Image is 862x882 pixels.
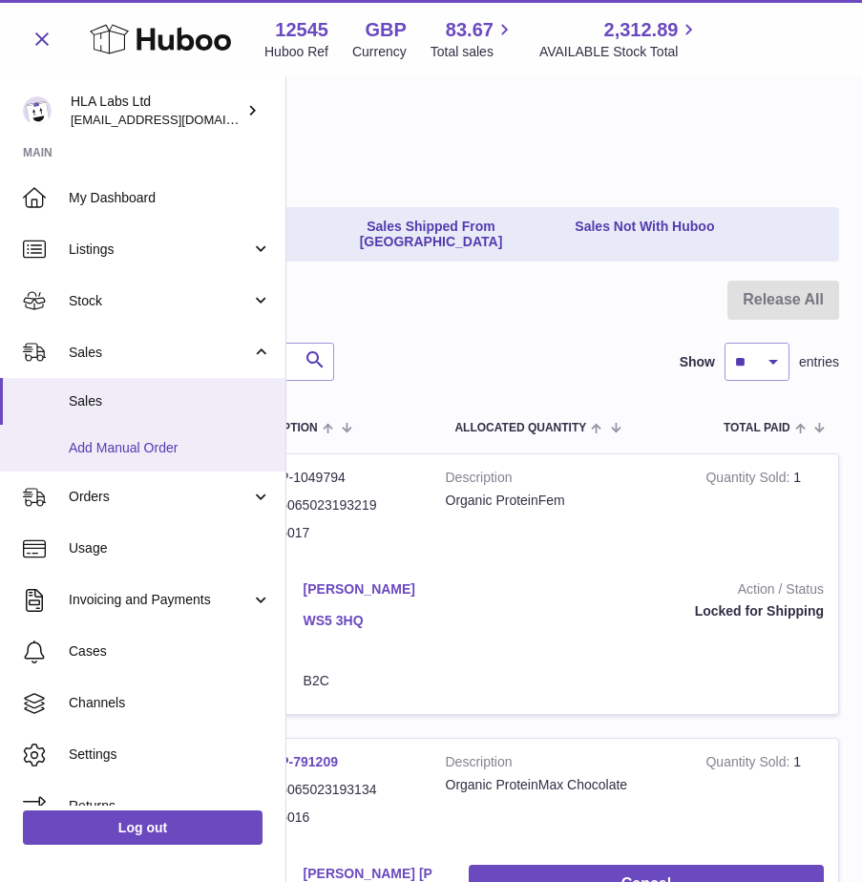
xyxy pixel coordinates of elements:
[469,602,824,620] div: Locked for Shipping
[280,469,416,487] dd: P-1049794
[71,112,281,127] span: [EMAIL_ADDRESS][DOMAIN_NAME]
[365,17,406,43] strong: GBP
[691,454,838,566] td: 1
[23,96,52,125] img: clinton@newgendirect.com
[69,189,271,207] span: My Dashboard
[23,115,839,145] h1: My Huboo - Sales report
[23,810,263,845] a: Log out
[69,642,271,661] span: Cases
[69,241,251,259] span: Listings
[691,739,838,850] td: 1
[280,496,416,514] dd: 5065023193219
[275,17,328,43] strong: 12545
[446,492,678,510] div: Organic ProteinFem
[431,43,515,61] span: Total sales
[69,439,271,457] span: Add Manual Order
[69,694,271,712] span: Channels
[454,422,586,434] span: ALLOCATED Quantity
[280,524,416,542] dd: 5017
[604,17,679,43] span: 2,312.89
[568,211,721,259] a: Sales Not With Huboo
[69,539,271,557] span: Usage
[352,43,407,61] div: Currency
[705,754,793,774] strong: Quantity Sold
[304,612,440,630] a: WS5 3HQ
[69,292,251,310] span: Stock
[71,93,242,129] div: HLA Labs Ltd
[304,672,440,690] dd: B2C
[298,211,565,259] a: Sales Shipped From [GEOGRAPHIC_DATA]
[446,776,678,794] div: Organic ProteinMax Chocolate
[280,781,416,799] dd: 5065023193134
[539,43,701,61] span: AVAILABLE Stock Total
[724,422,790,434] span: Total paid
[280,808,416,827] dd: 5016
[446,17,494,43] span: 83.67
[264,43,328,61] div: Huboo Ref
[431,17,515,61] a: 83.67 Total sales
[69,392,271,410] span: Sales
[446,753,678,776] strong: Description
[469,580,824,603] strong: Action / Status
[69,591,251,609] span: Invoicing and Payments
[69,745,271,764] span: Settings
[799,353,839,371] span: entries
[304,580,440,598] a: [PERSON_NAME]
[69,488,251,506] span: Orders
[69,797,271,815] span: Returns
[539,17,701,61] a: 2,312.89 AVAILABLE Stock Total
[446,469,678,492] strong: Description
[680,353,715,371] label: Show
[280,754,338,769] a: P-791209
[705,470,793,490] strong: Quantity Sold
[69,344,251,362] span: Sales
